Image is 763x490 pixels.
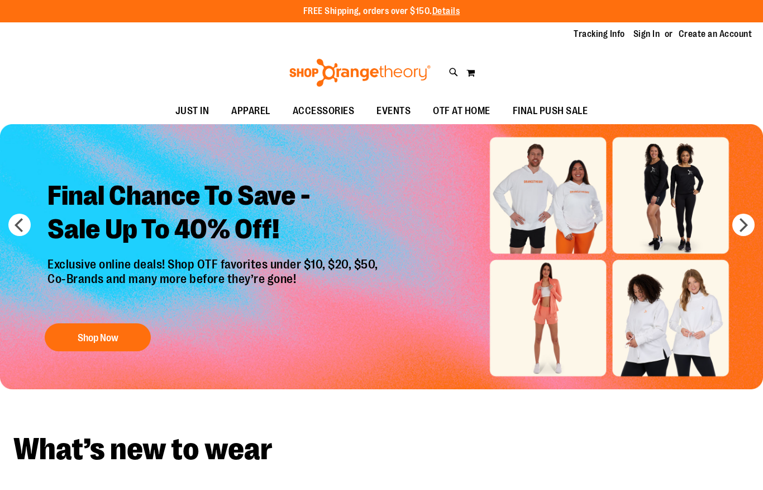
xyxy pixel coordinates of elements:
[282,98,366,124] a: ACCESSORIES
[574,28,625,40] a: Tracking Info
[13,434,750,465] h2: What’s new to wear
[8,214,31,236] button: prev
[231,98,270,124] span: APPAREL
[39,171,389,357] a: Final Chance To Save -Sale Up To 40% Off! Exclusive online deals! Shop OTF favorites under $10, $...
[365,98,422,124] a: EVENTS
[633,28,660,40] a: Sign In
[513,98,588,124] span: FINAL PUSH SALE
[293,98,355,124] span: ACCESSORIES
[288,59,432,87] img: Shop Orangetheory
[679,28,752,40] a: Create an Account
[164,98,221,124] a: JUST IN
[732,214,755,236] button: next
[39,257,389,312] p: Exclusive online deals! Shop OTF favorites under $10, $20, $50, Co-Brands and many more before th...
[502,98,599,124] a: FINAL PUSH SALE
[432,6,460,16] a: Details
[303,5,460,18] p: FREE Shipping, orders over $150.
[45,323,151,351] button: Shop Now
[376,98,411,124] span: EVENTS
[220,98,282,124] a: APPAREL
[39,171,389,257] h2: Final Chance To Save - Sale Up To 40% Off!
[175,98,209,124] span: JUST IN
[422,98,502,124] a: OTF AT HOME
[433,98,490,124] span: OTF AT HOME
